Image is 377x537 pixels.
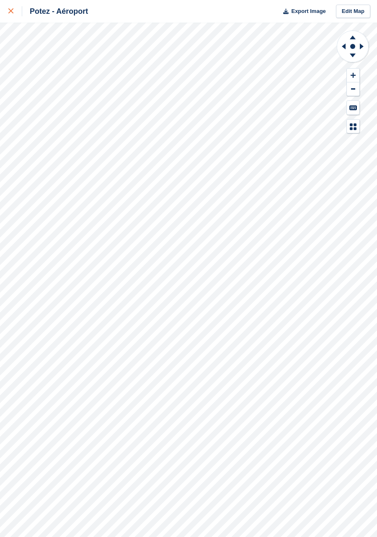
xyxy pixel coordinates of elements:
button: Zoom Out [347,82,359,96]
div: Potez - Aéroport [22,6,88,16]
span: Export Image [291,7,325,15]
button: Keyboard Shortcuts [347,101,359,115]
button: Map Legend [347,120,359,133]
a: Edit Map [336,5,370,18]
button: Export Image [278,5,326,18]
button: Zoom In [347,69,359,82]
